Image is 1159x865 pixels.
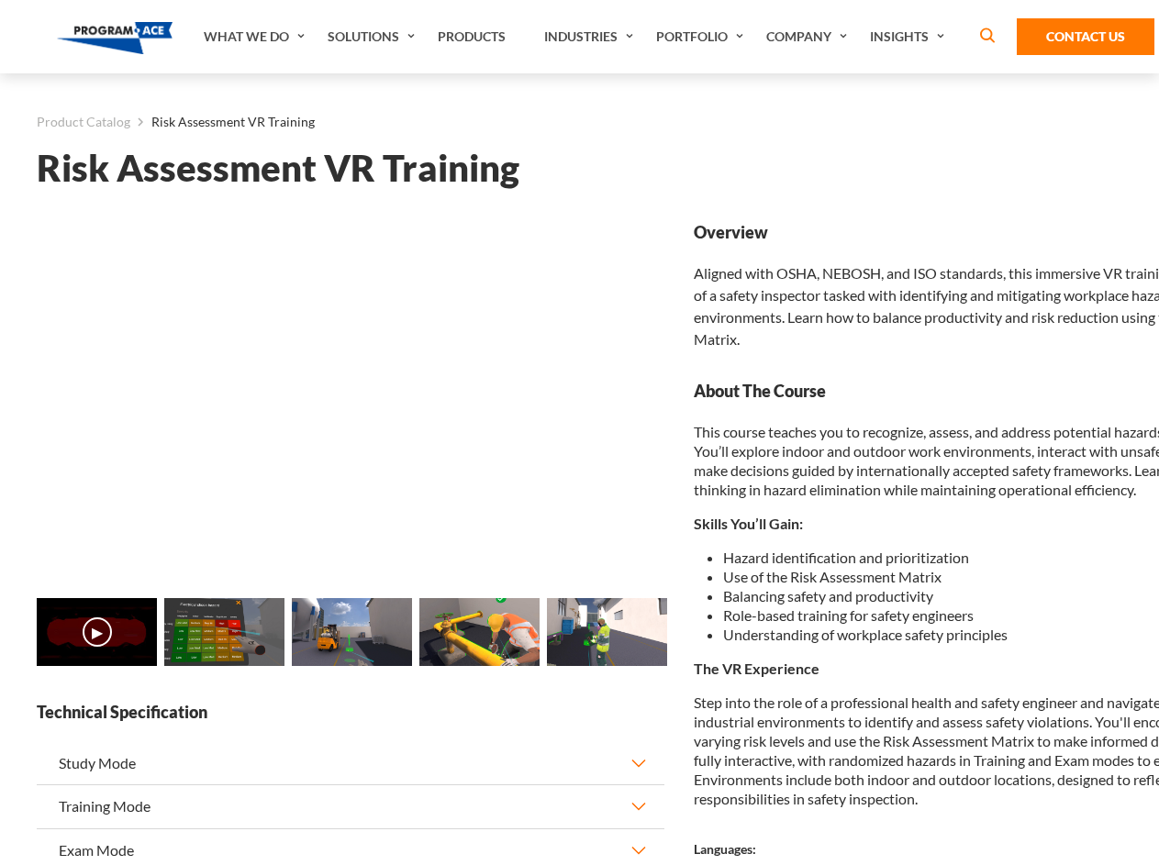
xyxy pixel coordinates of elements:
strong: Technical Specification [37,701,664,724]
img: Risk Assessment VR Training - Preview 2 [292,598,412,666]
img: Risk Assessment VR Training - Preview 1 [164,598,284,666]
img: Risk Assessment VR Training - Preview 4 [547,598,667,666]
a: Product Catalog [37,110,130,134]
a: Contact Us [1017,18,1154,55]
button: ▶ [83,617,112,647]
img: Risk Assessment VR Training - Video 0 [37,598,157,666]
img: Program-Ace [57,22,173,54]
img: Risk Assessment VR Training - Preview 3 [419,598,540,666]
li: Risk Assessment VR Training [130,110,315,134]
button: Training Mode [37,785,664,827]
button: Study Mode [37,742,664,784]
strong: Languages: [694,841,756,857]
iframe: Risk Assessment VR Training - Video 0 [37,221,664,574]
